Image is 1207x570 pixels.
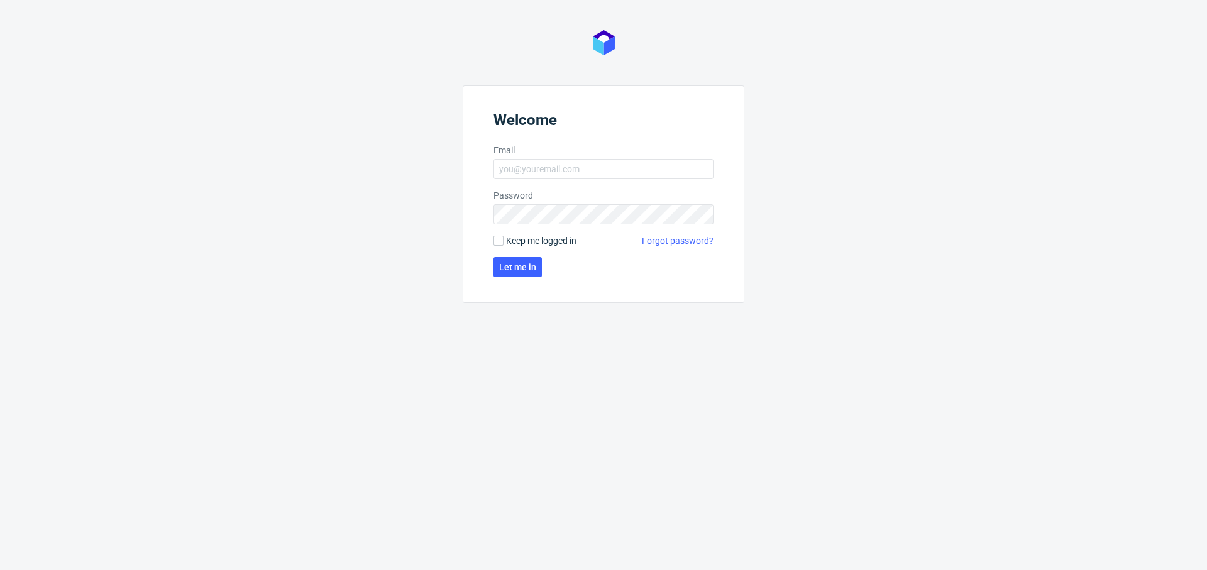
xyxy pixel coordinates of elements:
a: Forgot password? [642,234,714,247]
span: Keep me logged in [506,234,576,247]
button: Let me in [493,257,542,277]
header: Welcome [493,111,714,134]
label: Email [493,144,714,156]
span: Let me in [499,263,536,271]
input: you@youremail.com [493,159,714,179]
label: Password [493,189,714,202]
